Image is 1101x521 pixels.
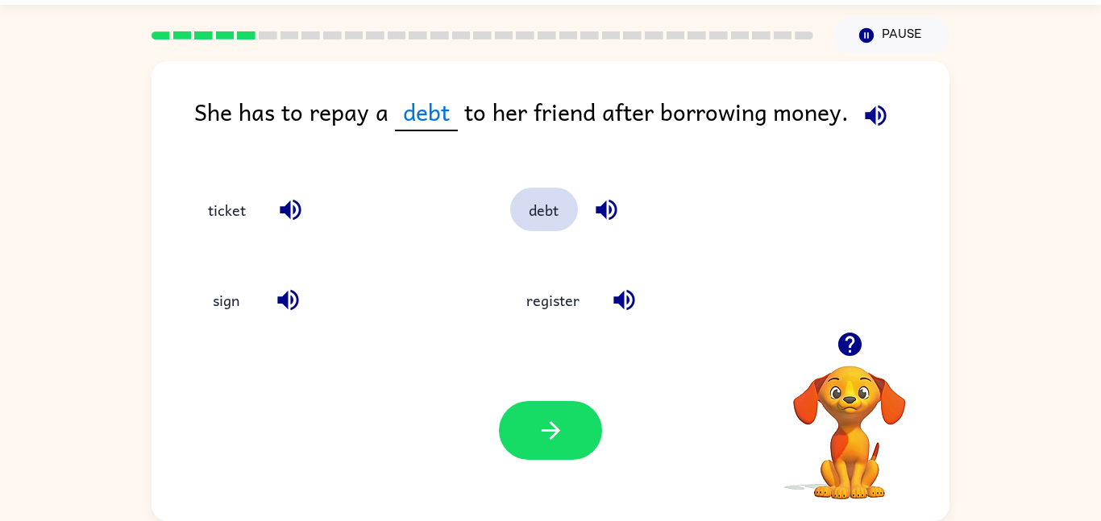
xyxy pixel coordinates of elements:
button: Pause [833,17,949,54]
button: debt [510,188,578,231]
video: Your browser must support playing .mp4 files to use Literably. Please try using another browser. [769,341,930,502]
button: register [510,279,596,322]
span: debt [395,93,458,131]
button: sign [192,279,260,322]
div: She has to repay a to her friend after borrowing money. [194,93,949,155]
button: ticket [192,188,262,231]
